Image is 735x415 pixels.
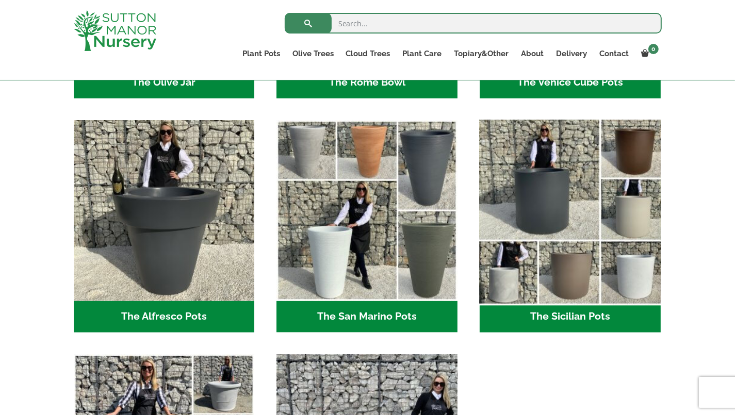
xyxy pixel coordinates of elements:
a: Topiary&Other [448,46,515,61]
a: Visit product category The Sicilian Pots [480,120,661,333]
img: The Alfresco Pots [74,120,255,301]
a: 0 [635,46,662,61]
h2: The Sicilian Pots [480,301,661,333]
a: Plant Care [397,46,448,61]
a: Contact [594,46,635,61]
h2: The Olive Jar [74,67,255,99]
h2: The Rome Bowl [276,67,458,99]
img: logo [74,10,156,51]
a: Cloud Trees [340,46,397,61]
a: Olive Trees [286,46,340,61]
a: Delivery [550,46,594,61]
input: Search... [285,13,662,34]
h2: The Venice Cube Pots [480,67,661,99]
a: Visit product category The San Marino Pots [276,120,458,333]
h2: The Alfresco Pots [74,301,255,333]
img: The Sicilian Pots [475,115,665,305]
a: About [515,46,550,61]
a: Visit product category The Alfresco Pots [74,120,255,333]
span: 0 [648,44,659,54]
a: Plant Pots [236,46,286,61]
h2: The San Marino Pots [276,301,458,333]
img: The San Marino Pots [276,120,458,301]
